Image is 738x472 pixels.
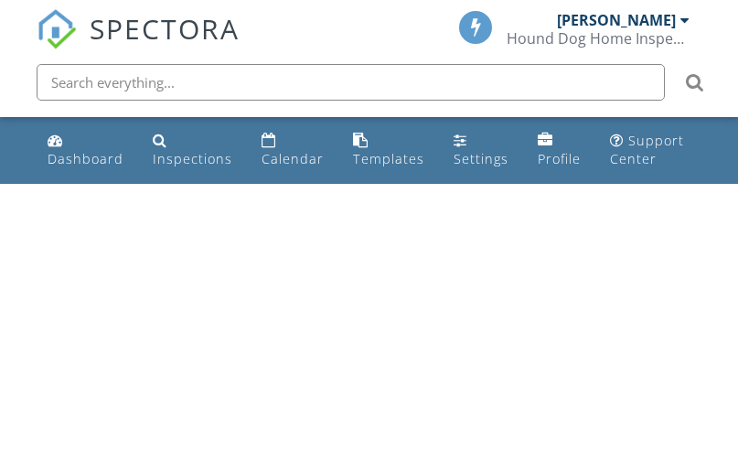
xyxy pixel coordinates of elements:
[446,124,516,177] a: Settings
[262,150,324,167] div: Calendar
[353,150,424,167] div: Templates
[153,150,232,167] div: Inspections
[538,150,581,167] div: Profile
[145,124,240,177] a: Inspections
[603,124,697,177] a: Support Center
[254,124,331,177] a: Calendar
[48,150,123,167] div: Dashboard
[40,124,131,177] a: Dashboard
[346,124,432,177] a: Templates
[37,64,665,101] input: Search everything...
[37,25,240,63] a: SPECTORA
[530,124,588,177] a: Profile
[507,29,690,48] div: Hound Dog Home Inspections
[610,132,684,167] div: Support Center
[454,150,508,167] div: Settings
[557,11,676,29] div: [PERSON_NAME]
[90,9,240,48] span: SPECTORA
[37,9,77,49] img: The Best Home Inspection Software - Spectora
